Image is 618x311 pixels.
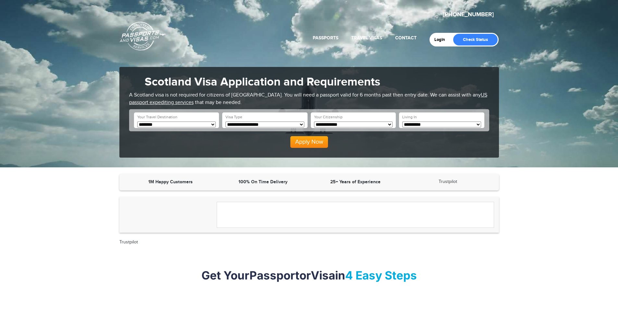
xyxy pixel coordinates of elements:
[402,114,417,120] label: Living In
[137,114,177,120] label: Your Travel Destination
[313,35,338,41] a: Passports
[439,179,457,184] a: Trustpilot
[314,114,343,120] label: Your Citizenship
[330,179,381,185] strong: 25+ Years of Experience
[395,35,417,41] a: Contact
[119,268,499,282] h2: Get Your or in
[120,21,166,51] a: Passports & [DOMAIN_NAME]
[311,268,335,282] strong: Visa
[290,136,328,148] button: Apply Now
[119,240,138,245] a: Trustpilot
[148,179,193,185] strong: 1M Happy Customers
[129,75,489,89] h1: Scotland Visa Application and Requirements
[351,35,382,41] a: Travel Visas
[238,179,287,185] strong: 100% On Time Delivery
[225,114,242,120] label: Visa Type
[453,34,498,45] a: Check Status
[249,268,299,282] strong: Passport
[345,268,417,282] mark: 4 Easy Steps
[434,37,450,42] a: Login
[443,11,494,18] a: [PHONE_NUMBER]
[129,92,489,107] p: A Scotland visa is not required for citizens of [GEOGRAPHIC_DATA]. You will need a passport valid...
